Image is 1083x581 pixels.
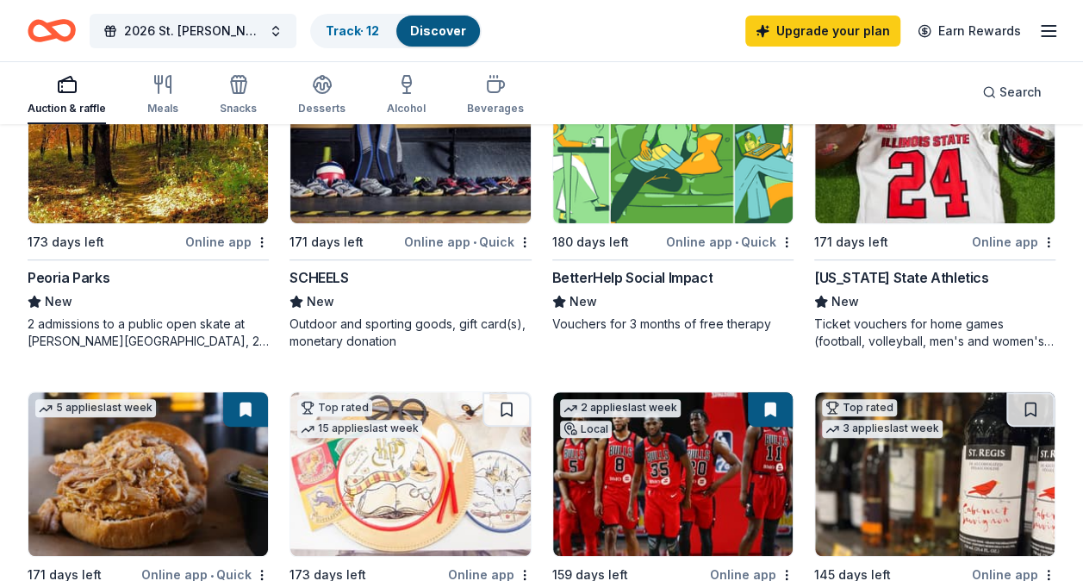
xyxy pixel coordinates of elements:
[831,291,859,312] span: New
[310,14,482,48] button: Track· 12Discover
[289,59,531,350] a: Image for SCHEELS1 applylast week171 days leftOnline app•QuickSCHEELSNewOutdoor and sporting good...
[560,399,681,417] div: 2 applies last week
[28,59,268,223] img: Image for Peoria Parks
[289,315,531,350] div: Outdoor and sporting goods, gift card(s), monetary donation
[28,10,76,51] a: Home
[666,231,794,253] div: Online app Quick
[999,82,1042,103] span: Search
[289,232,364,253] div: 171 days left
[297,399,372,416] div: Top rated
[410,23,466,38] a: Discover
[35,399,156,417] div: 5 applies last week
[28,392,268,556] img: Image for Mission BBQ
[968,75,1055,109] button: Search
[28,267,109,288] div: Peoria Parks
[467,102,524,116] div: Beverages
[28,67,106,124] button: Auction & raffle
[404,231,532,253] div: Online app Quick
[147,102,178,116] div: Meals
[28,59,269,350] a: Image for Peoria ParksLocal173 days leftOnline appPeoria ParksNew2 admissions to a public open sk...
[185,231,269,253] div: Online app
[815,392,1055,556] img: Image for Total Wine
[387,102,426,116] div: Alcohol
[467,67,524,124] button: Beverages
[297,420,422,438] div: 15 applies last week
[298,67,345,124] button: Desserts
[307,291,334,312] span: New
[552,59,794,333] a: Image for BetterHelp Social Impact30 applieslast week180 days leftOnline app•QuickBetterHelp Soci...
[290,59,530,223] img: Image for SCHEELS
[822,399,897,416] div: Top rated
[290,392,530,556] img: Image for Oriental Trading
[735,235,738,249] span: •
[972,231,1055,253] div: Online app
[387,67,426,124] button: Alcohol
[815,59,1055,223] img: Image for Illinois State Athletics
[907,16,1031,47] a: Earn Rewards
[814,59,1055,350] a: Image for Illinois State Athletics2 applieslast weekLocal171 days leftOnline app[US_STATE] State ...
[28,232,104,253] div: 173 days left
[552,232,629,253] div: 180 days left
[553,59,793,223] img: Image for BetterHelp Social Impact
[814,267,989,288] div: [US_STATE] State Athletics
[570,291,597,312] span: New
[745,16,900,47] a: Upgrade your plan
[124,21,262,41] span: 2026 St. [PERSON_NAME] Auction
[220,67,257,124] button: Snacks
[298,102,345,116] div: Desserts
[822,420,943,438] div: 3 applies last week
[45,291,72,312] span: New
[289,267,348,288] div: SCHEELS
[553,392,793,556] img: Image for Windy City Bulls
[90,14,296,48] button: 2026 St. [PERSON_NAME] Auction
[28,315,269,350] div: 2 admissions to a public open skate at [PERSON_NAME][GEOGRAPHIC_DATA], 2 admissions to [GEOGRAPHI...
[220,102,257,116] div: Snacks
[28,102,106,116] div: Auction & raffle
[814,232,888,253] div: 171 days left
[560,421,612,438] div: Local
[473,235,476,249] span: •
[814,315,1055,350] div: Ticket vouchers for home games (football, volleyball, men's and women's basketball)
[552,267,713,288] div: BetterHelp Social Impact
[552,315,794,333] div: Vouchers for 3 months of free therapy
[147,67,178,124] button: Meals
[326,23,379,38] a: Track· 12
